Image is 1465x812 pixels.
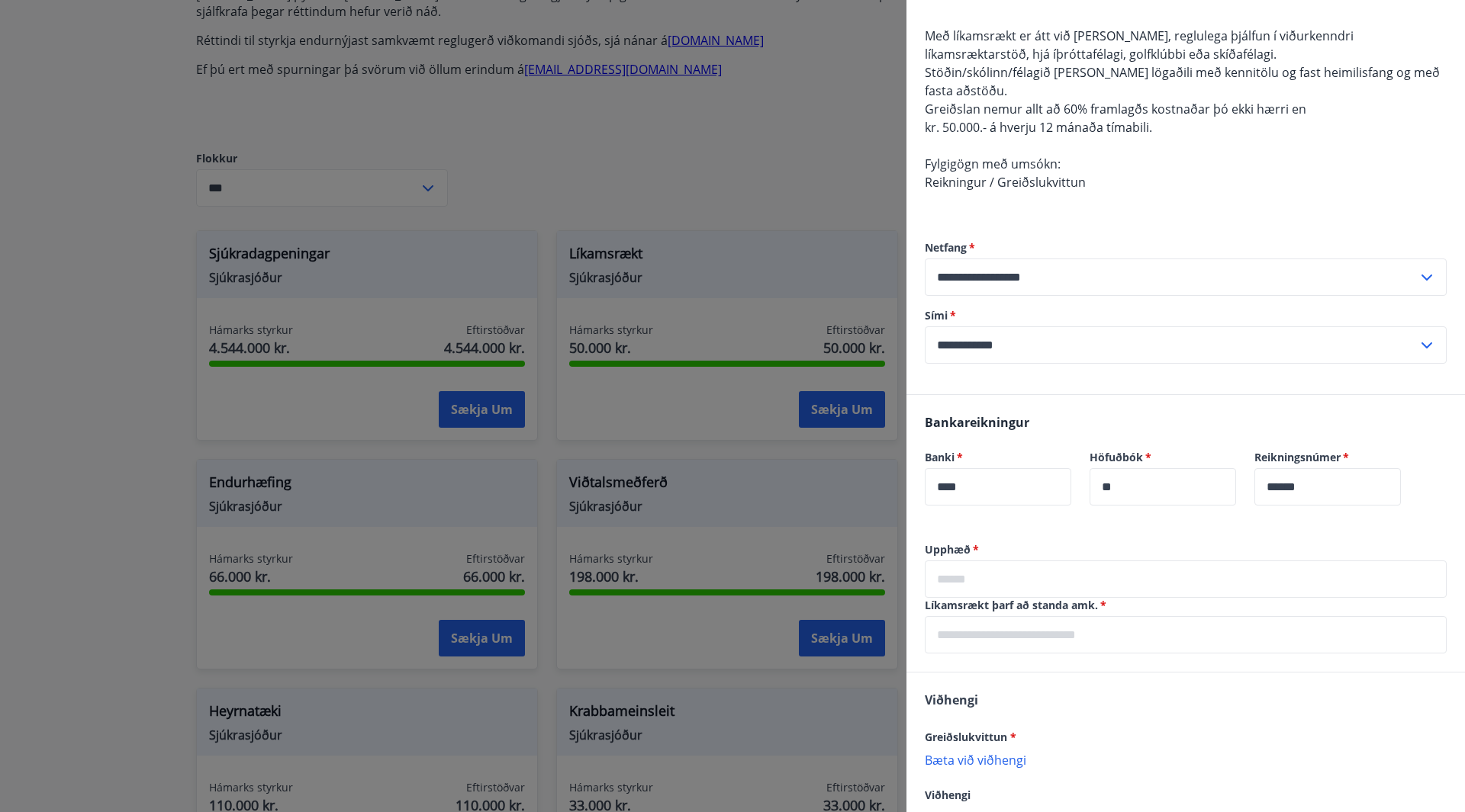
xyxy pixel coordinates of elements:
span: Reikningur / Greiðslukvittun [925,174,1086,191]
label: Upphæð [925,542,1447,557]
label: Sími [925,308,1447,323]
label: Líkamsrækt þarf að standa amk. [925,598,1447,613]
p: Bæta við viðhengi [925,752,1447,767]
label: Höfuðbók [1090,450,1236,465]
span: Stöðin/skólinn/félagið [PERSON_NAME] lögaðili með kennitölu og fast heimilisfang og með fasta aðs... [925,64,1440,99]
span: Með líkamsrækt er átt við [PERSON_NAME], reglulega þjálfun í viðurkenndri líkamsræktarstöð, hjá í... [925,27,1354,63]
span: Viðhengi [925,788,971,802]
label: Reikningsnúmer [1254,450,1401,465]
label: Netfang [925,240,1447,255]
label: Banki [925,450,1071,465]
span: Bankareikningur [925,414,1029,431]
span: Fylgigögn með umsókn: [925,156,1061,172]
span: Greiðslukvittun [925,730,1016,744]
span: Greiðslan nemur allt að 60% framlagðs kostnaðar þó ekki hærri en [925,101,1306,117]
span: kr. 50.000.- á hverju 12 mánaða tímabili. [925,119,1152,136]
div: Líkamsrækt þarf að standa amk. [925,616,1447,653]
div: Upphæð [925,560,1447,598]
span: Viðhengi [925,692,978,708]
